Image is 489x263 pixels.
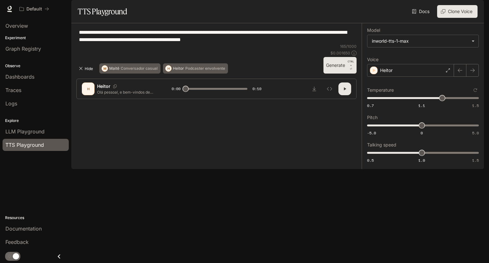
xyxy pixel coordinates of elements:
[472,103,479,108] span: 1.5
[163,63,228,74] button: HHeitorPodcaster envolvente
[367,130,376,136] span: -5.0
[418,103,425,108] span: 1.1
[78,5,127,18] h1: TTS Playground
[421,130,423,136] span: 0
[372,38,468,44] div: inworld-tts-1-max
[367,115,378,120] p: Pitch
[110,84,119,88] button: Copy Voice ID
[17,3,52,15] button: All workspaces
[83,84,93,94] div: H
[323,82,336,95] button: Inspect
[330,50,350,56] p: $ 0.001650
[76,63,97,74] button: Hide
[411,5,432,18] a: Docs
[367,103,374,108] span: 0.7
[367,143,396,147] p: Talking speed
[323,57,357,74] button: GenerateCTRL +⏎
[437,5,478,18] button: Clone Voice
[26,6,42,12] p: Default
[348,60,354,71] p: ⏎
[367,57,379,62] p: Voice
[252,86,261,92] span: 0:10
[340,44,357,49] p: 165 / 1000
[367,35,478,47] div: inworld-tts-1-max
[308,82,321,95] button: Download audio
[367,28,380,32] p: Model
[185,67,225,70] p: Podcaster envolvente
[380,67,393,74] p: Heitor
[367,158,374,163] span: 0.5
[102,63,108,74] div: M
[172,86,181,92] span: 0:00
[109,67,119,70] p: Maitê
[348,60,354,67] p: CTRL +
[121,67,158,70] p: Conversador casual
[97,83,110,89] p: Heitor
[166,63,171,74] div: H
[472,158,479,163] span: 1.5
[367,88,394,92] p: Temperature
[472,87,479,94] button: Reset to default
[99,63,160,74] button: MMaitêConversador casual
[472,130,479,136] span: 5.0
[173,67,184,70] p: Heitor
[97,89,156,95] p: Olá pessoal, e bem-vindos de volta ao programa! Temos um episódio fascinante preparado para hoje,...
[418,158,425,163] span: 1.0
